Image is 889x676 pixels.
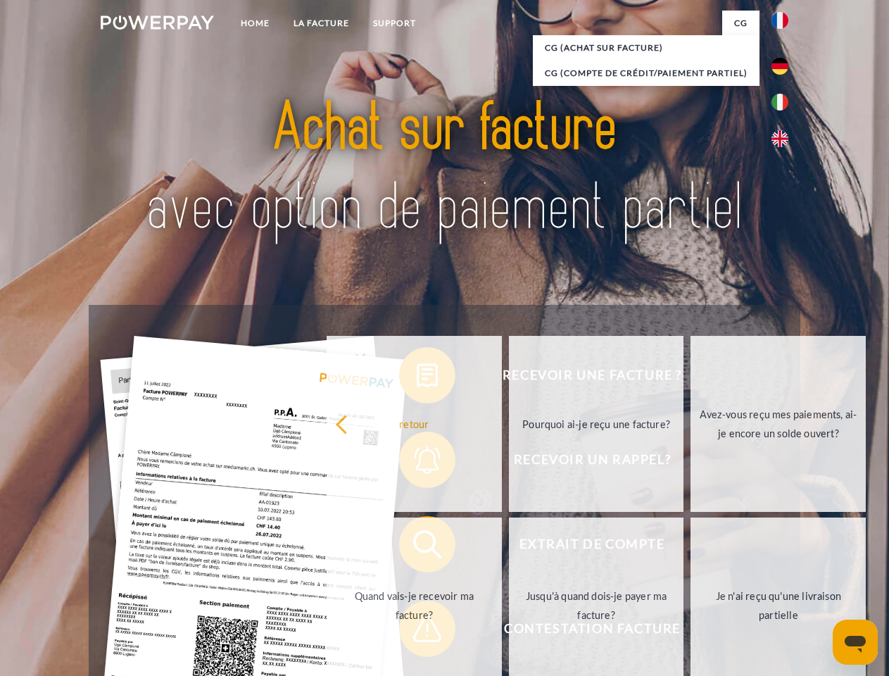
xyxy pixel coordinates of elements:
div: Quand vais-je recevoir ma facture? [335,587,493,625]
a: Home [229,11,282,36]
a: Support [361,11,428,36]
div: Je n'ai reçu qu'une livraison partielle [699,587,857,625]
div: Pourquoi ai-je reçu une facture? [517,414,676,433]
div: Jusqu'à quand dois-je payer ma facture? [517,587,676,625]
img: de [771,58,788,75]
a: CG (Compte de crédit/paiement partiel) [533,61,759,86]
div: Avez-vous reçu mes paiements, ai-je encore un solde ouvert? [699,405,857,443]
img: en [771,130,788,147]
img: logo-powerpay-white.svg [101,15,214,30]
a: CG [722,11,759,36]
img: fr [771,12,788,29]
a: Avez-vous reçu mes paiements, ai-je encore un solde ouvert? [691,336,866,512]
a: LA FACTURE [282,11,361,36]
a: CG (achat sur facture) [533,35,759,61]
img: it [771,94,788,111]
div: retour [335,414,493,433]
img: title-powerpay_fr.svg [134,68,755,270]
iframe: Bouton de lancement de la fenêtre de messagerie [833,620,878,665]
